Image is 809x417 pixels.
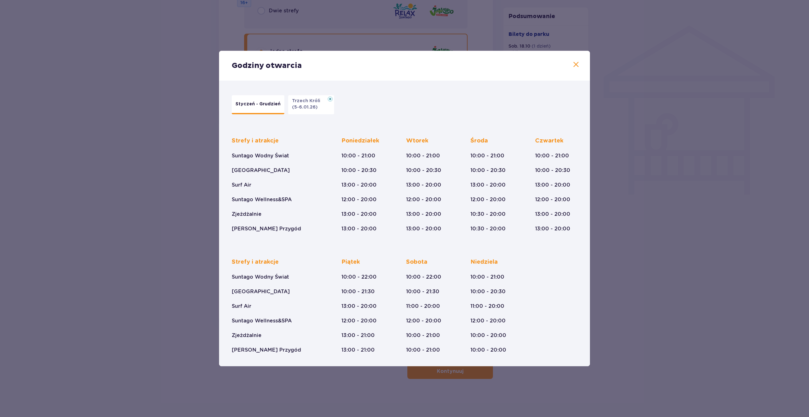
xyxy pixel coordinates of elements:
p: 11:00 - 20:00 [406,303,440,310]
p: 10:00 - 20:30 [535,167,570,174]
p: [GEOGRAPHIC_DATA] [232,288,290,295]
p: Surf Air [232,303,251,310]
p: 13:00 - 21:00 [341,332,375,339]
p: 13:00 - 20:00 [406,182,441,189]
p: 10:00 - 21:00 [470,274,504,281]
p: Sobota [406,258,427,266]
p: Trzech Króli [292,98,324,104]
p: 13:00 - 21:00 [341,347,375,354]
p: 12:00 - 20:00 [406,196,441,203]
p: 13:00 - 20:00 [406,225,441,232]
p: 10:30 - 20:00 [470,225,506,232]
p: 11:00 - 20:00 [470,303,504,310]
p: Suntago Wellness&SPA [232,317,292,324]
p: Suntago Wodny Świat [232,274,289,281]
p: 13:00 - 20:00 [341,211,377,218]
p: 10:00 - 21:00 [406,347,440,354]
p: 12:00 - 20:00 [535,196,570,203]
p: Wtorek [406,137,428,145]
p: 12:00 - 20:00 [341,317,377,324]
p: 10:00 - 21:00 [406,332,440,339]
p: 10:00 - 20:00 [470,332,506,339]
p: 10:00 - 21:00 [470,152,504,159]
p: 12:00 - 20:00 [406,317,441,324]
p: 10:00 - 21:00 [341,152,375,159]
p: Zjeżdżalnie [232,332,262,339]
p: 13:00 - 20:00 [341,225,377,232]
p: 13:00 - 20:00 [341,182,377,189]
p: 13:00 - 20:00 [341,303,377,310]
p: Suntago Wodny Świat [232,152,289,159]
p: (5-6.01.26) [292,104,318,110]
p: 10:00 - 22:00 [406,274,441,281]
p: 10:00 - 21:30 [406,288,439,295]
button: Trzech Króli(5-6.01.26) [288,95,334,114]
p: Niedziela [470,258,498,266]
p: Suntago Wellness&SPA [232,196,292,203]
p: Poniedziałek [341,137,379,145]
p: 10:00 - 20:30 [406,167,441,174]
p: 10:00 - 20:30 [470,288,506,295]
p: [GEOGRAPHIC_DATA] [232,167,290,174]
p: [PERSON_NAME] Przygód [232,225,301,232]
p: Strefy i atrakcje [232,137,279,145]
p: 13:00 - 20:00 [470,182,506,189]
p: 10:00 - 20:30 [470,167,506,174]
p: 10:30 - 20:00 [470,211,506,218]
p: Surf Air [232,182,251,189]
p: Środa [470,137,488,145]
p: 10:00 - 22:00 [341,274,377,281]
p: [PERSON_NAME] Przygód [232,347,301,354]
p: 10:00 - 20:30 [341,167,377,174]
p: Zjeżdżalnie [232,211,262,218]
p: 13:00 - 20:00 [535,225,570,232]
p: 10:00 - 21:30 [341,288,375,295]
button: Styczeń - Grudzień [232,95,284,114]
p: 12:00 - 20:00 [341,196,377,203]
p: Godziny otwarcia [232,61,302,70]
p: 13:00 - 20:00 [535,211,570,218]
p: 12:00 - 20:00 [470,317,506,324]
p: Piątek [341,258,360,266]
p: 10:00 - 21:00 [406,152,440,159]
p: 12:00 - 20:00 [470,196,506,203]
p: 13:00 - 20:00 [406,211,441,218]
p: 13:00 - 20:00 [535,182,570,189]
p: 10:00 - 20:00 [470,347,506,354]
p: Strefy i atrakcje [232,258,279,266]
p: Czwartek [535,137,563,145]
p: Styczeń - Grudzień [236,101,281,107]
p: 10:00 - 21:00 [535,152,569,159]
